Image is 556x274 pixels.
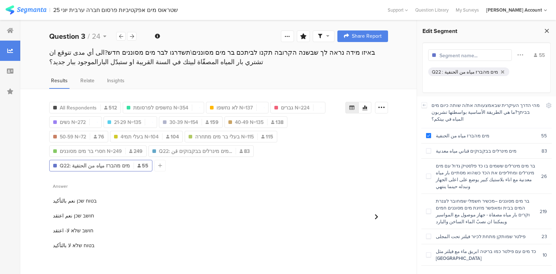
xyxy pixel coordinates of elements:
span: לא נחשפו N=137 [216,104,253,112]
div: 26 [541,173,547,180]
div: 83 [542,148,547,154]
div: מהי הדרך העיקרית שבאמצעותה את/ה שותה כיום מים בביתך?ما هي الطريقة الأساسية بواسطتها تشربون المياه... [431,102,542,123]
div: 55 [541,132,547,139]
div: 55 [534,51,545,59]
span: נחשפים לפרסומת N=354 [133,104,188,112]
b: Question 3 [49,31,85,42]
span: 159 [206,119,219,126]
span: 30-39 N=154 [169,119,198,126]
span: 104 [166,133,179,141]
span: נשים N=272 [60,119,86,126]
span: 76 [94,133,104,141]
div: באיזו מידה נראה לך שבשנה הקרובה תקנו לביתכם בר מים מסוננים\תשדרגו לבר מים מסוננים חדש?الى أي مدى ... [49,48,388,67]
section: חושב שכן نعم اعتقد [53,212,94,220]
div: Support [388,4,408,16]
input: Segment name... [439,52,502,59]
span: Share Report [352,34,382,39]
a: My Surveys [452,7,483,13]
span: Relate [80,77,94,84]
div: 10 [543,252,547,258]
div: 23 [542,233,547,240]
span: 249 [129,148,143,155]
span: 55 [138,162,148,170]
div: פילטר שמותקן מתחת לכיור فيلتر تحت المجلى [431,233,542,240]
div: שטראוס מים אפקטיביות פרסום חברה ערבית יוני 25 [53,7,178,13]
div: Q22 [432,68,441,75]
div: מים מהברז مياه من الحنفية [431,132,541,139]
div: [PERSON_NAME] Account [486,7,542,13]
span: 50-59 N=72 [60,133,86,141]
section: בטוח שכן نعم بالتأكيد [53,197,97,205]
div: | [49,6,50,14]
div: 219 [540,208,547,215]
div: מים מהברז مياه من الحنفية [445,68,498,75]
div: בר מים מינרלים ששמים בו כד פלסטיק גדול עם מים מינרלים ומחליפים את הכד כשהוא מסתיים بار مياه معدني... [431,162,541,190]
span: 512 [104,104,117,112]
span: גברים N=224 [281,104,309,112]
span: 83 [240,148,250,155]
span: בעלי בר מים מתחרה N=115 [195,133,254,141]
span: 24 [92,31,100,42]
span: Insights [107,77,125,84]
span: All Respondents [60,104,97,112]
span: 40-49 N=135 [235,119,264,126]
span: Results [51,77,68,84]
span: 21-29 N=135 [114,119,141,126]
span: Q22: מים מהברז مياه من الحنفية [60,162,130,170]
div: בר מים מסוננים –מכשיר חשמלי שמחובר לצנרת המים בבית ומאפשר מזיגת מים מסוננים חמים וקרים بار مياه م... [431,198,540,225]
span: Answer [53,183,68,190]
div: כד מים עם פילטר כמו בריטה ابريق ماء مع فيلتر مثل [GEOGRAPHIC_DATA] [431,248,543,262]
span: 138 [271,119,283,126]
div: מים מינרלים בבקבוקים قناني مياه معدنية [431,148,542,154]
a: Question Library [412,7,452,13]
section: בטוח שלא لا بالتأكيد [53,242,94,249]
section: חושב שלא لا- اعتقد [53,227,93,234]
span: Edit Segment [422,27,457,35]
img: segmanta logo [5,5,46,14]
span: / [88,31,90,42]
span: בעלי תמי4 N=104 [121,133,159,141]
span: Q22: מים מינרלים בבקבוקים قن... [159,148,232,155]
span: חסרי בר מים מסוננים N=249 [60,148,122,155]
span: 115 [261,133,273,141]
div: : [442,68,445,75]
